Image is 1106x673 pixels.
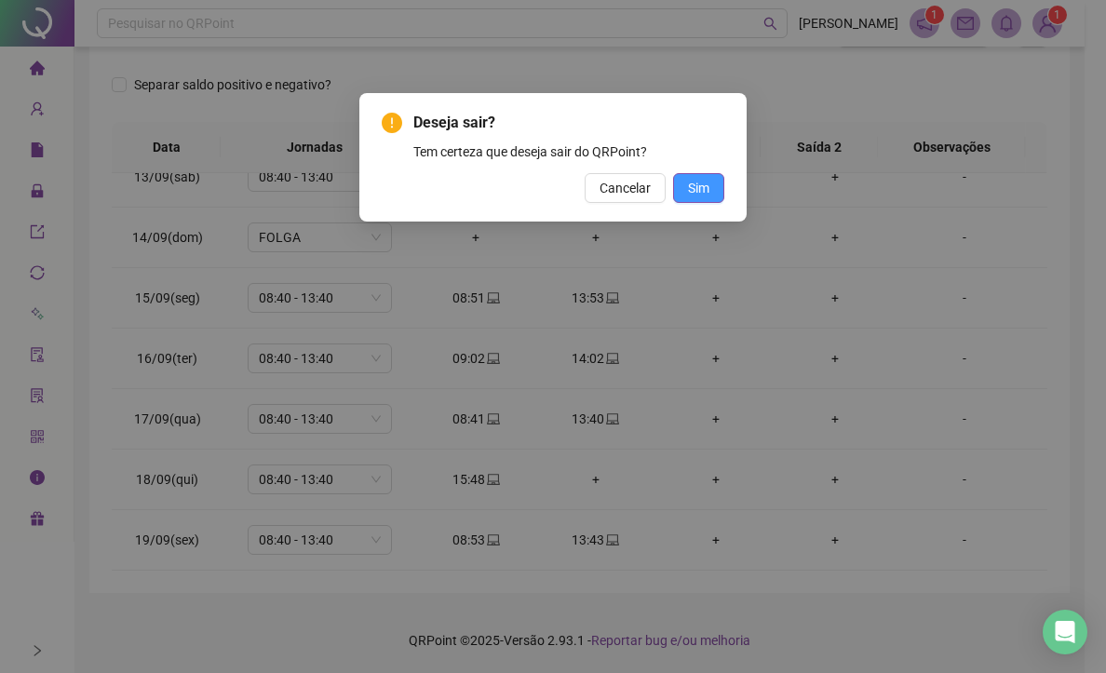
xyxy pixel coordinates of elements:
[688,178,709,198] span: Sim
[1043,610,1087,654] div: Open Intercom Messenger
[413,141,724,162] div: Tem certeza que deseja sair do QRPoint?
[382,113,402,133] span: exclamation-circle
[600,178,651,198] span: Cancelar
[585,173,666,203] button: Cancelar
[413,112,724,134] span: Deseja sair?
[673,173,724,203] button: Sim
